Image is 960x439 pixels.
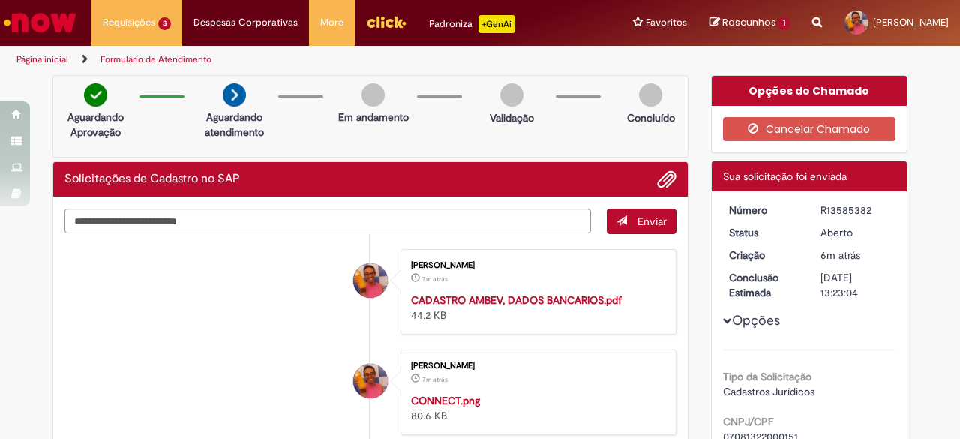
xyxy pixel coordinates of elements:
[607,209,676,234] button: Enviar
[723,117,896,141] button: Cancelar Chamado
[820,203,890,218] div: R13585382
[193,15,298,30] span: Despesas Corporativas
[353,364,388,398] div: Roberta De Sant Anna Teixeira Siston
[712,76,907,106] div: Opções do Chamado
[411,293,622,307] a: CADASTRO AMBEV, DADOS BANCARIOS.pdf
[411,261,661,270] div: [PERSON_NAME]
[84,83,107,107] img: check-circle-green.png
[429,15,515,33] div: Padroniza
[198,110,271,140] p: Aguardando atendimento
[361,83,385,107] img: img-circle-grey.png
[478,15,515,33] p: +GenAi
[820,248,860,262] time: 01/10/2025 11:23:00
[646,15,687,30] span: Favoritos
[422,375,448,384] span: 7m atrás
[722,15,776,29] span: Rascunhos
[718,203,810,218] dt: Número
[718,248,810,263] dt: Criação
[490,110,534,125] p: Validação
[709,16,790,30] a: Rascunhos
[411,394,480,407] a: CONNECT.png
[820,248,890,263] div: 01/10/2025 11:23:00
[723,385,814,398] span: Cadastros Jurídicos
[820,270,890,300] div: [DATE] 13:23:04
[718,225,810,240] dt: Status
[366,11,406,33] img: click_logo_yellow_360x200.png
[639,83,662,107] img: img-circle-grey.png
[103,15,155,30] span: Requisições
[64,173,240,186] h2: Solicitações de Cadastro no SAP Histórico de tíquete
[500,83,523,107] img: img-circle-grey.png
[657,170,676,189] button: Adicionar anexos
[59,110,132,140] p: Aguardando Aprovação
[778,17,790,30] span: 1
[64,209,591,233] textarea: Digite sua mensagem aqui...
[723,415,773,428] b: CNPJ/CPF
[411,293,661,323] div: 44.2 KB
[320,15,343,30] span: More
[16,53,68,65] a: Página inicial
[718,270,810,300] dt: Conclusão Estimada
[723,370,811,383] b: Tipo da Solicitação
[637,215,667,228] span: Enviar
[873,16,949,29] span: [PERSON_NAME]
[338,110,409,125] p: Em andamento
[158,17,171,30] span: 3
[411,362,661,371] div: [PERSON_NAME]
[422,375,448,384] time: 01/10/2025 11:22:52
[627,110,675,125] p: Concluído
[820,248,860,262] span: 6m atrás
[820,225,890,240] div: Aberto
[1,8,79,38] img: ServiceNow
[422,275,448,284] span: 7m atrás
[353,263,388,298] div: Roberta De Sant Anna Teixeira Siston
[422,275,448,284] time: 01/10/2025 11:22:52
[723,170,847,183] span: Sua solicitação foi enviada
[223,83,246,107] img: arrow-next.png
[411,393,661,423] div: 80.6 KB
[100,53,211,65] a: Formulário de Atendimento
[11,46,628,74] ul: Trilhas de página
